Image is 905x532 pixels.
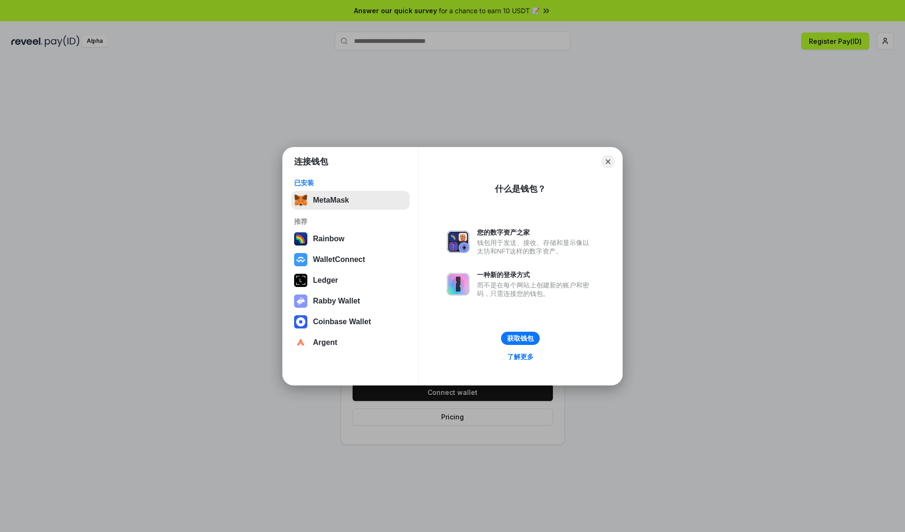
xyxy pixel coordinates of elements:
[294,336,307,349] img: svg+xml,%3Csvg%20width%3D%2228%22%20height%3D%2228%22%20viewBox%3D%220%200%2028%2028%22%20fill%3D...
[447,273,469,295] img: svg+xml,%3Csvg%20xmlns%3D%22http%3A%2F%2Fwww.w3.org%2F2000%2Fsvg%22%20fill%3D%22none%22%20viewBox...
[502,351,539,363] a: 了解更多
[507,352,534,361] div: 了解更多
[313,297,360,305] div: Rabby Wallet
[291,191,410,210] button: MetaMask
[294,217,407,226] div: 推荐
[291,271,410,290] button: Ledger
[313,276,338,285] div: Ledger
[294,274,307,287] img: svg+xml,%3Csvg%20xmlns%3D%22http%3A%2F%2Fwww.w3.org%2F2000%2Fsvg%22%20width%3D%2228%22%20height%3...
[601,155,615,168] button: Close
[447,230,469,253] img: svg+xml,%3Csvg%20xmlns%3D%22http%3A%2F%2Fwww.w3.org%2F2000%2Fsvg%22%20fill%3D%22none%22%20viewBox...
[313,338,337,347] div: Argent
[477,228,594,237] div: 您的数字资产之家
[313,235,345,243] div: Rainbow
[291,250,410,269] button: WalletConnect
[313,196,349,205] div: MetaMask
[291,229,410,248] button: Rainbow
[294,232,307,246] img: svg+xml,%3Csvg%20width%3D%22120%22%20height%3D%22120%22%20viewBox%3D%220%200%20120%20120%22%20fil...
[291,292,410,311] button: Rabby Wallet
[477,281,594,298] div: 而不是在每个网站上创建新的账户和密码，只需连接您的钱包。
[501,332,540,345] button: 获取钱包
[291,333,410,352] button: Argent
[291,312,410,331] button: Coinbase Wallet
[294,295,307,308] img: svg+xml,%3Csvg%20xmlns%3D%22http%3A%2F%2Fwww.w3.org%2F2000%2Fsvg%22%20fill%3D%22none%22%20viewBox...
[477,238,594,255] div: 钱包用于发送、接收、存储和显示像以太坊和NFT这样的数字资产。
[294,179,407,187] div: 已安装
[294,253,307,266] img: svg+xml,%3Csvg%20width%3D%2228%22%20height%3D%2228%22%20viewBox%3D%220%200%2028%2028%22%20fill%3D...
[507,334,534,343] div: 获取钱包
[313,318,371,326] div: Coinbase Wallet
[313,255,365,264] div: WalletConnect
[294,315,307,328] img: svg+xml,%3Csvg%20width%3D%2228%22%20height%3D%2228%22%20viewBox%3D%220%200%2028%2028%22%20fill%3D...
[294,194,307,207] img: svg+xml,%3Csvg%20fill%3D%22none%22%20height%3D%2233%22%20viewBox%3D%220%200%2035%2033%22%20width%...
[495,183,546,195] div: 什么是钱包？
[294,156,328,167] h1: 连接钱包
[477,270,594,279] div: 一种新的登录方式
